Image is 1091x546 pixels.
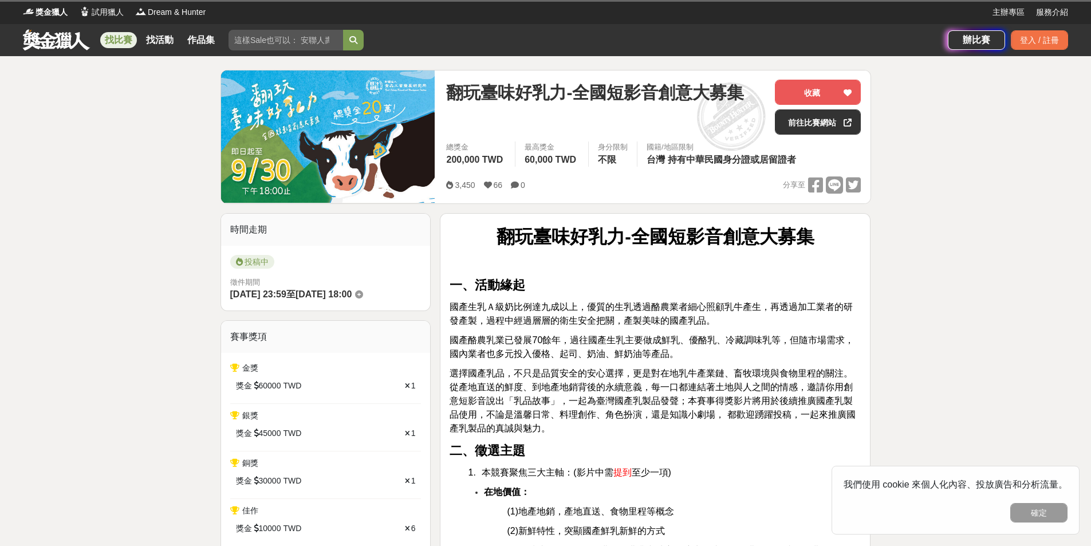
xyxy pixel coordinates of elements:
[775,109,861,135] a: 前往比賽網站
[283,380,301,392] span: TWD
[450,335,854,359] span: 國產酪農乳業已發展70餘年，過往國產生乳主要做成鮮乳、優酪乳、冷藏調味乳等，但隨市場需求，國內業者也多元投入優格、起司、奶油、鮮奶油等產品。
[236,475,252,487] span: 獎金
[148,6,206,18] span: Dream & Hunter
[296,289,352,299] span: [DATE] 18:00
[446,80,744,105] span: 翻玩臺味好乳力-全國短影音創意大募集
[775,80,861,105] button: 收藏
[259,427,281,439] span: 45000
[135,6,206,18] a: LogoDream & Hunter
[411,381,416,390] span: 1
[598,155,616,164] span: 不限
[183,32,219,48] a: 作品集
[230,289,286,299] span: [DATE] 23:59
[283,523,301,535] span: TWD
[484,487,530,497] strong: 在地價值：
[242,411,258,420] span: 銀獎
[23,6,34,17] img: Logo
[613,468,632,477] span: 提到
[948,30,1005,50] a: 辦比賽
[450,302,853,325] span: 國產生乳Ａ級奶比例達九成以上，優質的生乳透過酪農業者細心照顧乳牛產生，再透過加工業者的研發產製，過程中經過層層的衛生安全把關，產製美味的國產乳品。
[446,142,506,153] span: 總獎金
[1010,503,1068,523] button: 確定
[1011,30,1068,50] div: 登入 / 註冊
[450,443,525,458] strong: 二、徵選主題
[286,289,296,299] span: 至
[92,6,124,18] span: 試用獵人
[497,226,814,247] strong: 翻玩臺味好乳力-全國短影音創意大募集
[844,480,1068,489] span: 我們使用 cookie 來個人化內容、投放廣告和分析流量。
[229,30,343,50] input: 這樣Sale也可以： 安聯人壽創意銷售法募集
[507,526,665,536] span: (2)新鮮特性，突顯國產鮮乳新鮮的方式
[242,363,258,372] span: 金獎
[598,142,628,153] div: 身分限制
[455,180,475,190] span: 3,450
[221,70,435,203] img: Cover Image
[494,180,503,190] span: 66
[668,155,796,164] span: 持有中華民國身分證或居留證者
[450,368,855,433] span: 選擇國產乳品，不只是品質安全的安心選擇，更是對在地乳牛產業鏈、畜牧環境與食物里程的關注。從產地直送的鮮度、到地產地銷背後的永續意義，每一口都連結著土地與人之間的情感，邀請你用創意短影音說出「乳品...
[221,214,431,246] div: 時間走期
[79,6,124,18] a: Logo試用獵人
[411,476,416,485] span: 1
[79,6,90,17] img: Logo
[236,523,252,535] span: 獎金
[468,468,475,477] span: 1.
[242,458,258,468] span: 銅獎
[221,321,431,353] div: 賽事獎項
[482,468,613,477] span: 本競賽聚焦三大主軸：(影片中需
[259,475,281,487] span: 30000
[242,506,258,515] span: 佳作
[507,506,674,516] span: (1)地產地銷，產地直送、食物里程等概念
[230,255,274,269] span: 投稿中
[446,155,503,164] span: 200,000 TWD
[259,523,281,535] span: 10000
[783,176,805,194] span: 分享至
[647,155,665,164] span: 台灣
[259,380,281,392] span: 60000
[283,475,301,487] span: TWD
[141,32,178,48] a: 找活動
[135,6,147,17] img: Logo
[236,427,252,439] span: 獎金
[632,468,671,477] span: 至少一項)
[411,524,416,533] span: 6
[236,380,252,392] span: 獎金
[450,278,525,292] strong: 一、活動緣起
[36,6,68,18] span: 獎金獵人
[1036,6,1068,18] a: 服務介紹
[230,278,260,286] span: 徵件期間
[647,142,799,153] div: 國籍/地區限制
[100,32,137,48] a: 找比賽
[283,427,301,439] span: TWD
[521,180,525,190] span: 0
[411,429,416,438] span: 1
[525,142,579,153] span: 最高獎金
[992,6,1025,18] a: 主辦專區
[23,6,68,18] a: Logo獎金獵人
[525,155,576,164] span: 60,000 TWD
